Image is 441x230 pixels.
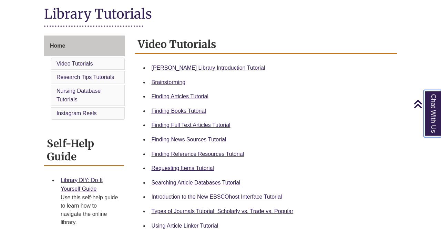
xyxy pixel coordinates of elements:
[152,165,214,171] a: Requesting Items Tutorial
[152,93,208,99] a: Finding Articles Tutorial
[57,74,114,80] a: Research Tips Tutorials
[50,43,65,49] span: Home
[152,151,244,157] a: Finding Reference Resources Tutorial
[57,61,93,67] a: Video Tutorials
[152,223,218,229] a: Using Article Linker Tutorial
[152,137,226,142] a: Finding News Sources Tutorial
[152,122,230,128] a: Finding Full Text Articles Tutorial
[61,177,103,192] a: Library DIY: Do It Yourself Guide
[57,88,101,103] a: Nursing Database Tutorials
[152,180,240,186] a: Searching Article Databases Tutorial
[61,193,119,227] div: Use this self-help guide to learn how to navigate the online library.
[57,110,97,116] a: Instagram Reels
[152,208,294,214] a: Types of Journals Tutorial: Scholarly vs. Trade vs. Popular
[44,36,125,121] div: Guide Page Menu
[44,6,397,24] h1: Library Tutorials
[44,135,124,166] h2: Self-Help Guide
[152,108,206,114] a: Finding Books Tutorial
[44,36,125,56] a: Home
[152,65,265,71] a: [PERSON_NAME] Library Introduction Tutorial
[135,36,397,54] h2: Video Tutorials
[152,79,186,85] a: Brainstorming
[152,194,282,200] a: Introduction to the New EBSCOhost Interface Tutorial
[413,99,439,109] a: Back to Top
